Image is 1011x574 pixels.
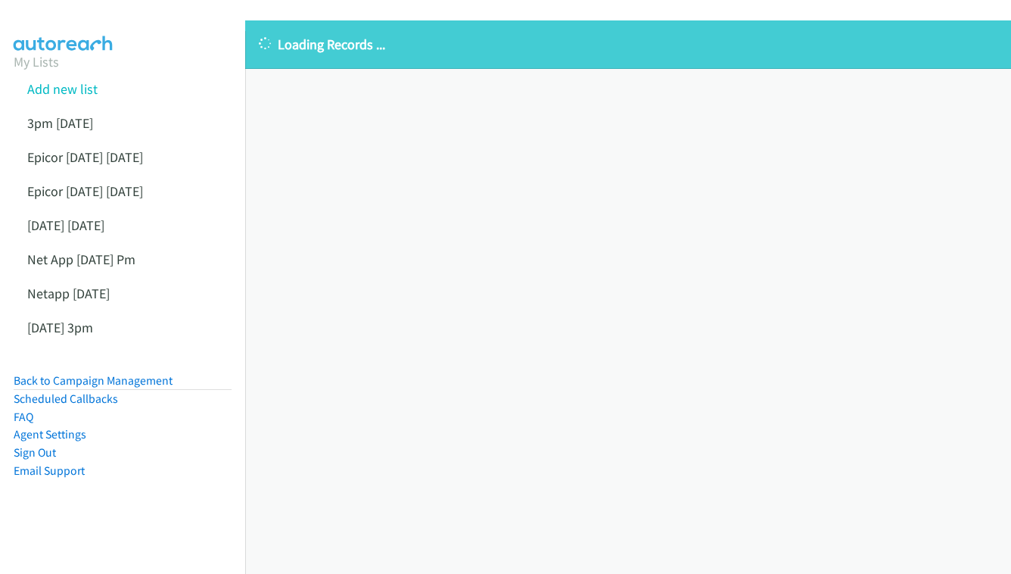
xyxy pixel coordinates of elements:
[27,114,93,132] a: 3pm [DATE]
[14,373,173,388] a: Back to Campaign Management
[14,410,33,424] a: FAQ
[14,427,86,441] a: Agent Settings
[14,53,59,70] a: My Lists
[27,217,104,234] a: [DATE] [DATE]
[259,34,997,55] p: Loading Records ...
[27,319,93,336] a: [DATE] 3pm
[27,80,98,98] a: Add new list
[27,182,143,200] a: Epicor [DATE] [DATE]
[27,285,110,302] a: Netapp [DATE]
[14,392,118,406] a: Scheduled Callbacks
[27,148,143,166] a: Epicor [DATE] [DATE]
[27,251,135,268] a: Net App [DATE] Pm
[14,445,56,460] a: Sign Out
[14,463,85,478] a: Email Support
